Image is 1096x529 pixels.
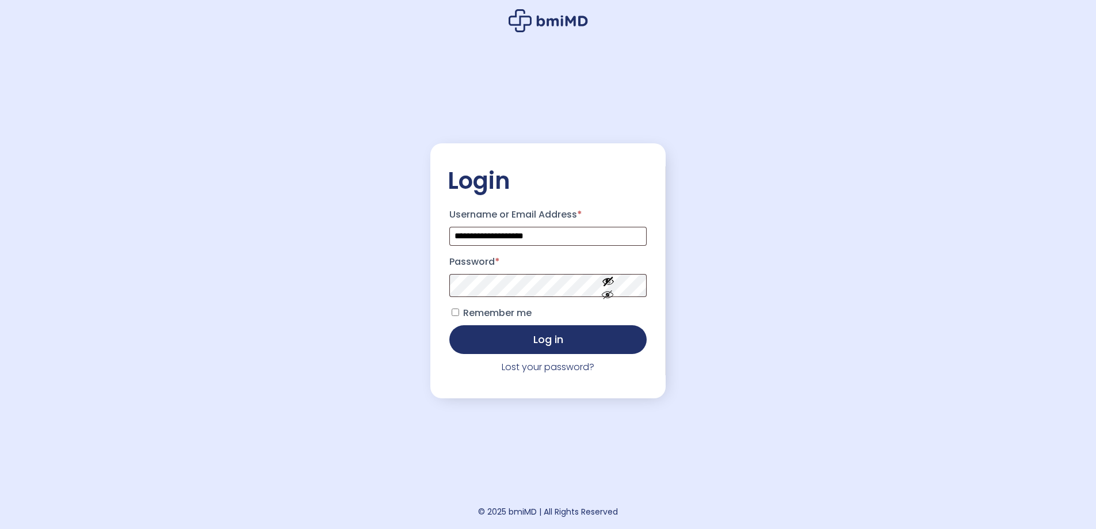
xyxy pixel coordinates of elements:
button: Show password [576,265,640,305]
h2: Login [448,166,648,195]
label: Username or Email Address [449,205,647,224]
label: Password [449,253,647,271]
div: © 2025 bmiMD | All Rights Reserved [478,504,618,520]
input: Remember me [452,309,459,316]
a: Lost your password? [502,360,594,374]
span: Remember me [463,306,532,319]
button: Log in [449,325,647,354]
